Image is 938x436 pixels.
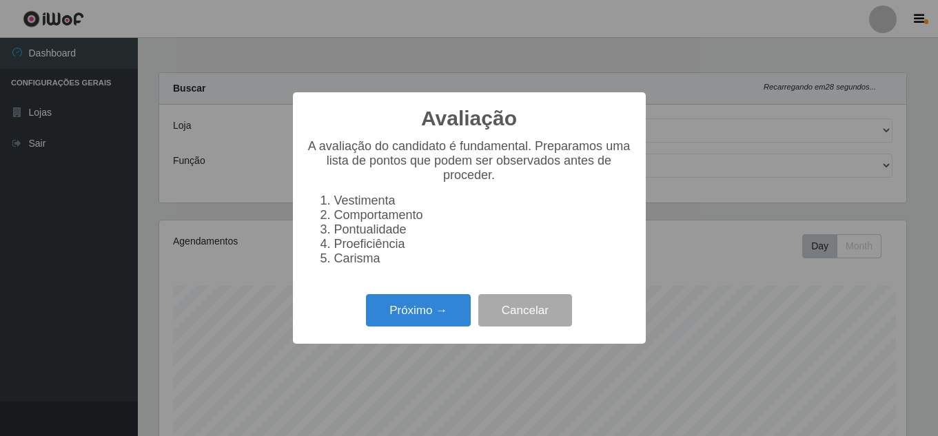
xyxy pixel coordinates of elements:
button: Cancelar [478,294,572,326]
h2: Avaliação [421,106,517,131]
li: Comportamento [334,208,632,222]
li: Vestimenta [334,194,632,208]
li: Proeficiência [334,237,632,251]
button: Próximo → [366,294,471,326]
p: A avaliação do candidato é fundamental. Preparamos uma lista de pontos que podem ser observados a... [307,139,632,183]
li: Pontualidade [334,222,632,237]
li: Carisma [334,251,632,266]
